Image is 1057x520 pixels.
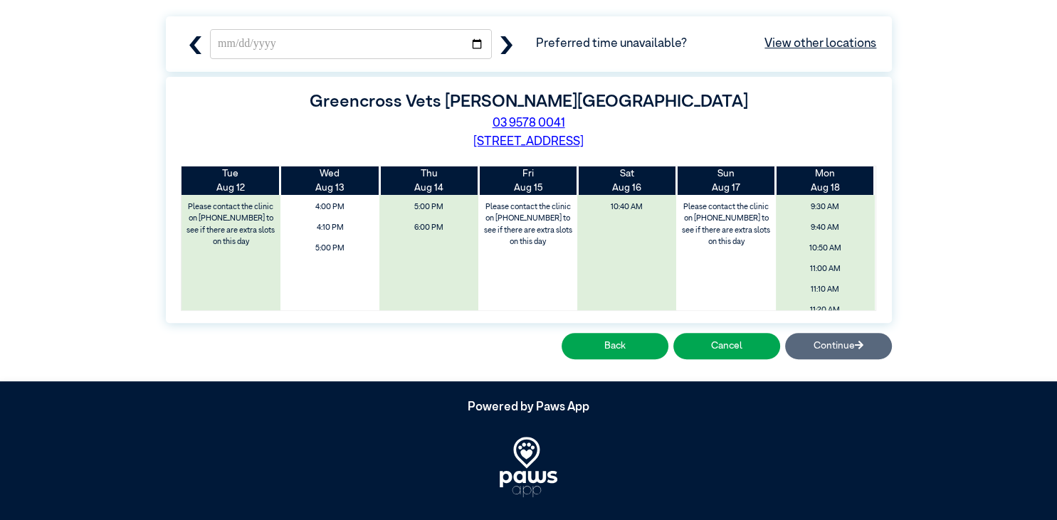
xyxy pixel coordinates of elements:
[473,136,584,148] a: [STREET_ADDRESS]
[285,198,375,216] span: 4:00 PM
[480,198,577,251] label: Please contact the clinic on [PHONE_NUMBER] to see if there are extra slots on this day
[780,198,871,216] span: 9:30 AM
[384,198,474,216] span: 5:00 PM
[776,166,875,196] th: Aug 18
[183,198,280,251] label: Please contact the clinic on [PHONE_NUMBER] to see if there are extra slots on this day
[384,219,474,237] span: 6:00 PM
[310,93,748,110] label: Greencross Vets [PERSON_NAME][GEOGRAPHIC_DATA]
[182,166,280,196] th: Aug 12
[536,35,877,53] span: Preferred time unavailable?
[780,281,871,299] span: 11:10 AM
[478,166,577,196] th: Aug 15
[780,219,871,237] span: 9:40 AM
[676,166,775,196] th: Aug 17
[764,35,876,53] a: View other locations
[500,437,558,497] img: PawsApp
[285,219,375,237] span: 4:10 PM
[285,240,375,258] span: 5:00 PM
[166,400,892,415] h5: Powered by Paws App
[379,166,478,196] th: Aug 14
[780,240,871,258] span: 10:50 AM
[493,117,565,129] a: 03 9578 0041
[582,198,672,216] span: 10:40 AM
[280,166,379,196] th: Aug 13
[673,333,780,359] button: Cancel
[780,302,871,319] span: 11:20 AM
[577,166,676,196] th: Aug 16
[678,198,774,251] label: Please contact the clinic on [PHONE_NUMBER] to see if there are extra slots on this day
[780,260,871,278] span: 11:00 AM
[562,333,668,359] button: Back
